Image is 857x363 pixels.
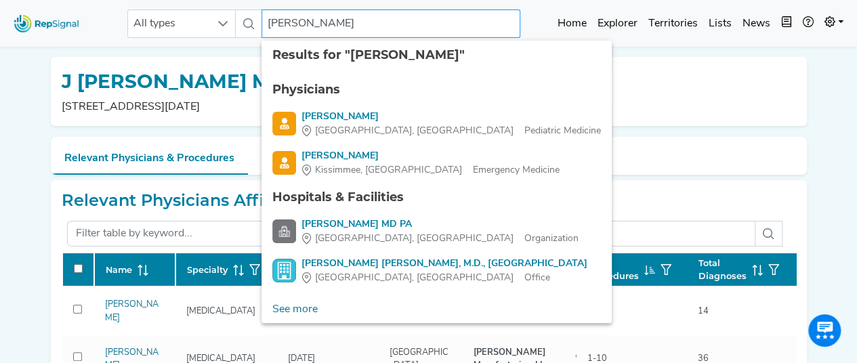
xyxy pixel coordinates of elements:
[272,219,296,243] img: Facility Search Icon
[272,151,296,175] img: Physician Search Icon
[315,124,514,138] span: [GEOGRAPHIC_DATA], [GEOGRAPHIC_DATA]
[301,149,560,163] div: [PERSON_NAME]
[272,259,296,282] img: Office Search Icon
[315,271,514,285] span: [GEOGRAPHIC_DATA], [GEOGRAPHIC_DATA]
[272,257,601,285] a: [PERSON_NAME] [PERSON_NAME], M.D., [GEOGRAPHIC_DATA][GEOGRAPHIC_DATA], [GEOGRAPHIC_DATA]Office
[272,149,601,177] a: [PERSON_NAME]Kissimmee, [GEOGRAPHIC_DATA]Emergency Medicine
[703,10,737,37] a: Lists
[690,305,717,318] div: 14
[776,10,797,37] button: Intel Book
[643,10,703,37] a: Territories
[262,212,612,251] li: J Mark Morales MD PA
[272,110,601,138] a: [PERSON_NAME][GEOGRAPHIC_DATA], [GEOGRAPHIC_DATA]Pediatric Medicine
[67,221,755,247] input: Filter table by keyword...
[106,263,132,276] span: Name
[262,144,612,183] li: Mark Rivera Morales
[262,9,520,38] input: Search a physician or facility
[272,47,465,62] span: Results for "[PERSON_NAME]"
[62,99,319,115] p: [STREET_ADDRESS][DATE]
[62,70,314,93] h1: J [PERSON_NAME] Md Pa
[272,217,601,246] a: [PERSON_NAME] MD PA[GEOGRAPHIC_DATA], [GEOGRAPHIC_DATA]Organization
[128,10,209,37] span: All types
[262,104,612,144] li: Mark Morales
[272,81,601,99] div: Physicians
[272,188,601,207] div: Hospitals & Facilities
[315,232,514,246] span: [GEOGRAPHIC_DATA], [GEOGRAPHIC_DATA]
[62,191,562,211] h2: Relevant Physicians Affiliated with [PERSON_NAME] MD PA
[301,110,601,124] div: [PERSON_NAME]
[301,232,579,246] div: Organization
[51,137,248,175] button: Relevant Physicians & Procedures
[315,163,462,177] span: Kissimmee, [GEOGRAPHIC_DATA]
[592,10,643,37] a: Explorer
[178,305,264,318] div: [MEDICAL_DATA]
[262,296,329,323] a: See more
[262,251,612,291] li: J. Mark Morales, M.D., PA
[552,10,592,37] a: Home
[105,300,159,322] a: [PERSON_NAME]
[248,137,329,173] button: Org Payors
[301,217,579,232] div: [PERSON_NAME] MD PA
[588,257,639,282] span: Total Procedures
[272,112,296,135] img: Physician Search Icon
[737,10,776,37] a: News
[301,163,560,177] div: Emergency Medicine
[301,124,601,138] div: Pediatric Medicine
[698,257,747,282] span: Total Diagnoses
[187,263,228,276] span: Specialty
[301,257,587,271] div: [PERSON_NAME] [PERSON_NAME], M.D., [GEOGRAPHIC_DATA]
[301,271,587,285] div: Office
